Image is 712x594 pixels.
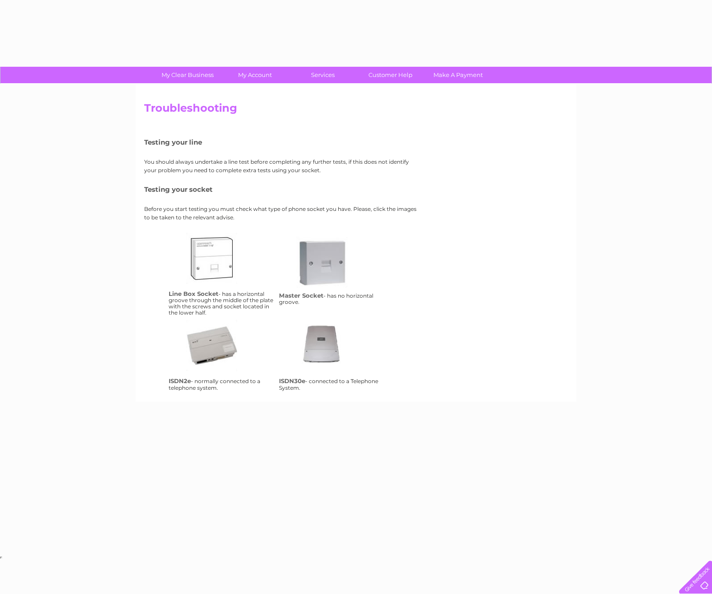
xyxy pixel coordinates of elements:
td: - normally connected to a telephone system. [166,318,277,393]
h4: Line Box Socket [169,290,218,297]
a: Make A Payment [421,67,495,83]
a: isdn30e [296,320,368,391]
a: ms [296,237,368,308]
a: Customer Help [354,67,427,83]
a: Services [286,67,360,83]
h4: Master Socket [279,292,324,299]
a: My Clear Business [151,67,224,83]
h4: ISDN30e [279,377,305,384]
p: You should always undertake a line test before completing any further tests, if this does not ide... [144,158,420,174]
h5: Testing your socket [144,186,420,193]
td: - has a horizontal groove through the middle of the plate with the screws and socket located in t... [166,230,277,318]
a: lbs [186,233,257,304]
h5: Testing your line [144,138,420,146]
h4: ISDN2e [169,377,191,384]
a: isdn2e [186,320,257,391]
td: - connected to a Telephone System. [277,318,387,393]
td: - has no horizontal groove. [277,230,387,318]
p: Before you start testing you must check what type of phone socket you have. Please, click the ima... [144,205,420,222]
h2: Troubleshooting [144,102,568,119]
a: My Account [218,67,292,83]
